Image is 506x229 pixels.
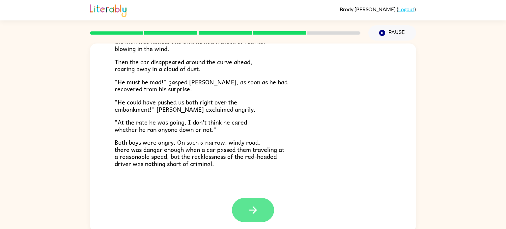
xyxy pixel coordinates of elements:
span: "He must be mad!" gasped [PERSON_NAME], as soon as he had recovered from his surprise. [115,77,288,94]
button: Pause [368,25,416,41]
span: "At the rate he was going, I don't think he cared whether he ran anyone down or not." [115,117,247,134]
span: Then the car disappeared around the curve ahead, roaring away in a cloud of dust. [115,57,252,74]
span: "He could have pushed us both right over the embankment!" [PERSON_NAME] exclaimed angrily. [115,97,256,114]
span: Both boys were angry. On such a narrow, windy road, there was danger enough when a car passed the... [115,137,284,168]
div: ( ) [340,6,416,12]
img: Literably [90,3,126,17]
a: Logout [398,6,414,12]
span: Brody [PERSON_NAME] [340,6,397,12]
